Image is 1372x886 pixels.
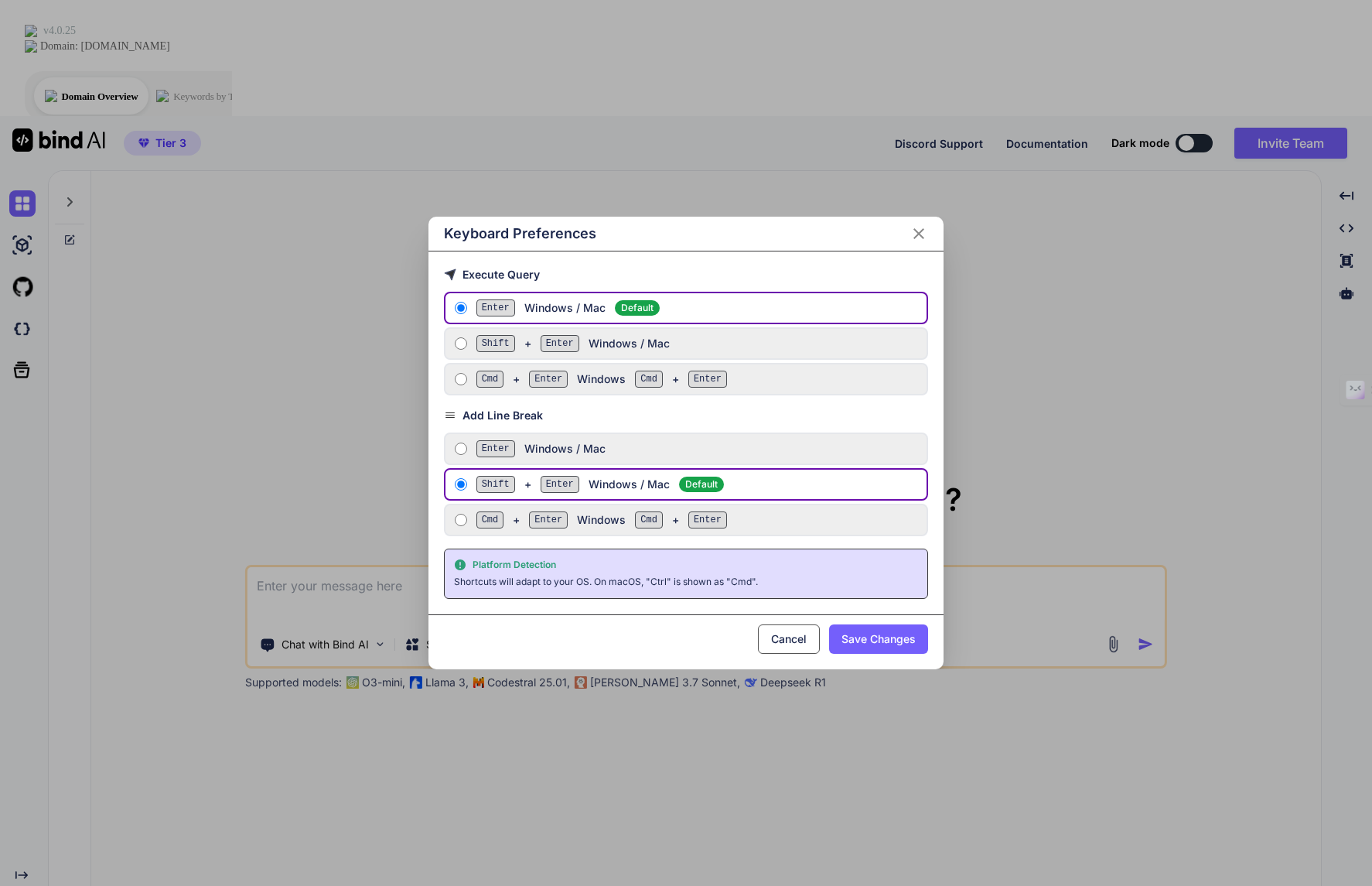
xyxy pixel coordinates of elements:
[635,511,663,529] span: Cmd
[529,371,568,388] span: Enter
[476,511,504,529] span: Cmd
[455,443,466,455] input: EnterWindows / Mac
[688,511,727,529] span: Enter
[541,335,579,352] span: Enter
[829,624,928,654] button: Save Changes
[444,267,927,282] h3: Execute Query
[454,559,917,571] div: Platform Detection
[454,574,917,590] div: Shortcuts will adapt to your OS. On macOS, "Ctrl" is shown as "Cmd".
[476,335,515,352] span: Shift
[43,25,76,37] div: v 4.0.25
[476,476,515,493] span: Shift
[455,514,466,526] input: Cmd+Enter Windows Cmd+Enter
[455,373,466,385] input: Cmd+Enter Windows Cmd+Enter
[476,299,515,316] span: Enter
[476,371,504,388] span: Cmd
[62,91,138,101] div: Domain Overview
[688,371,727,388] span: Enter
[40,40,170,53] div: Domain: [DOMAIN_NAME]
[615,300,660,316] span: Default
[45,90,57,102] img: tab_domain_overview_orange.svg
[444,223,596,245] h2: Keyboard Preferences
[455,478,466,491] input: Shift+EnterWindows / MacDefault
[156,90,169,102] img: tab_keywords_by_traffic_grey.svg
[476,335,920,352] div: + Windows / Mac
[476,299,920,316] div: Windows / Mac
[476,511,920,529] div: + Windows +
[476,476,920,493] div: + Windows / Mac
[476,440,920,457] div: Windows / Mac
[758,624,820,654] button: Cancel
[25,25,37,37] img: logo_orange.svg
[444,408,927,423] h3: Add Line Break
[635,371,663,388] span: Cmd
[679,477,724,492] span: Default
[455,302,466,314] input: EnterWindows / Mac Default
[25,40,37,53] img: website_grey.svg
[476,440,515,457] span: Enter
[529,511,568,529] span: Enter
[173,91,255,101] div: Keywords by Traffic
[476,371,920,388] div: + Windows +
[541,476,579,493] span: Enter
[910,224,928,243] button: Close
[455,337,466,350] input: Shift+EnterWindows / Mac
